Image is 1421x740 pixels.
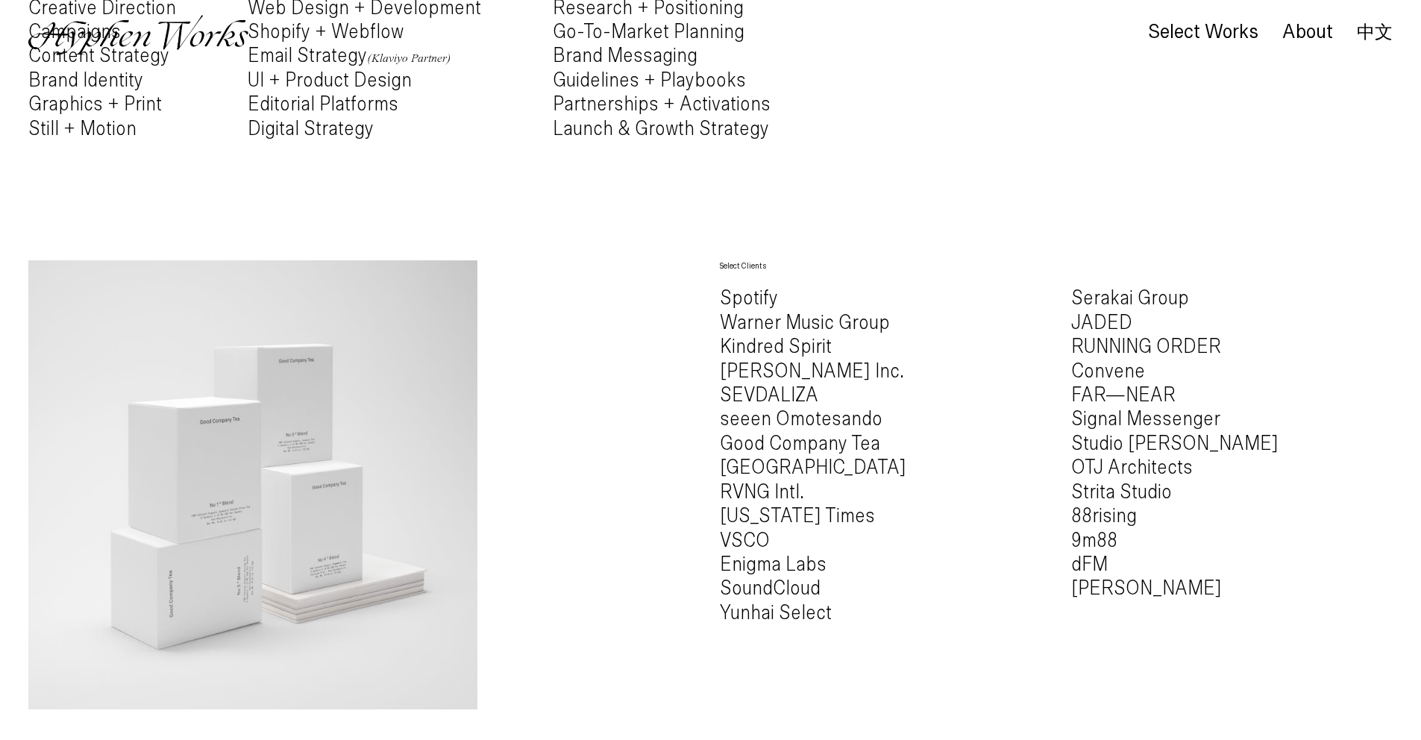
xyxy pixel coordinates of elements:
img: Hyphen Works [28,15,248,55]
div: Select Works [1148,22,1258,43]
a: Select Works [1148,25,1258,41]
a: About [1282,25,1333,41]
h4: Spotify Warner Music Group Kindred Spirit [PERSON_NAME] Inc. SEVDALIZA seeen Omotesando Good Comp... [720,286,1041,625]
h4: Serakai Group JADED RUNNING ORDER Convene FAR—NEAR Signal Messenger Studio [PERSON_NAME] OTJ Arch... [1071,286,1393,601]
div: About [1282,22,1333,43]
img: 8bb80bf7-c7a2-4c01-9f14-01d356997450_005+hyphen+works.jpg [28,260,477,709]
h6: Select Clients [720,260,1041,272]
a: 中文 [1357,24,1393,40]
